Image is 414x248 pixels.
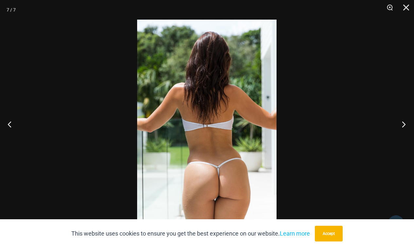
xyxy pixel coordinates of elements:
[389,108,414,141] button: Next
[71,229,310,239] p: This website uses cookies to ensure you get the best experience on our website.
[280,230,310,237] a: Learn more
[137,20,277,228] img: Breakwater White 341 Top 4856 Micro Bottom 03
[7,5,16,15] div: 7 / 7
[315,226,343,241] button: Accept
